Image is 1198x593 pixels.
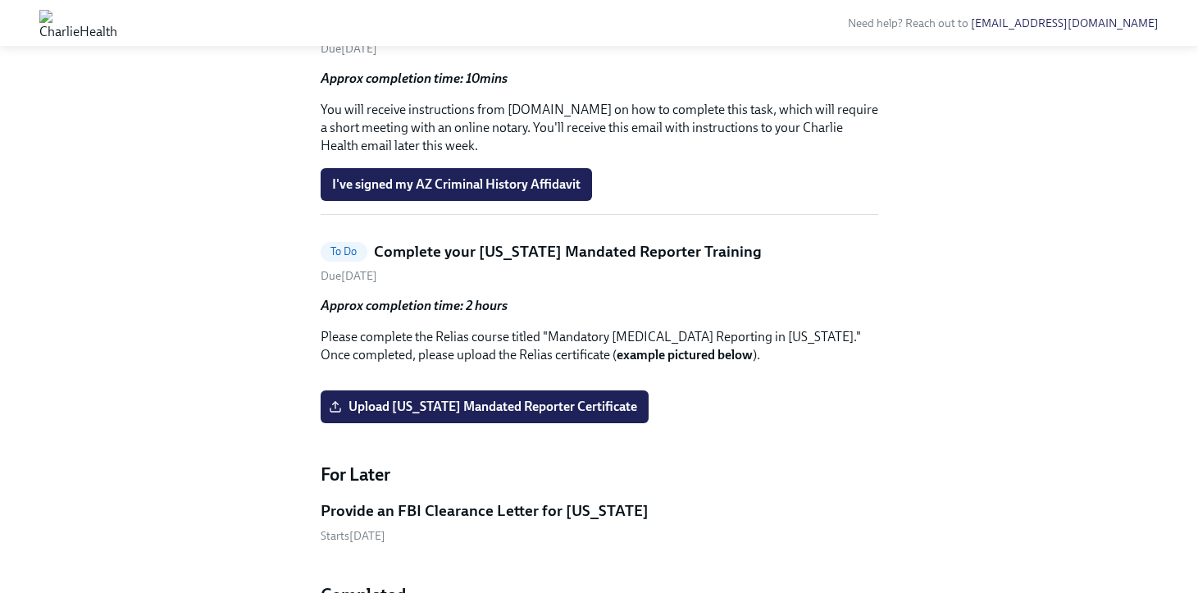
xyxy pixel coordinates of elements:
span: I've signed my AZ Criminal History Affidavit [332,176,581,193]
a: [EMAIL_ADDRESS][DOMAIN_NAME] [971,16,1159,30]
span: Monday, October 6th 2025, 9:00 am [321,529,385,543]
a: To DoComplete your [US_STATE] Mandated Reporter TrainingDue[DATE] [321,241,878,285]
span: Friday, October 3rd 2025, 9:00 am [321,269,377,283]
span: Upload [US_STATE] Mandated Reporter Certificate [332,399,637,415]
img: CharlieHealth [39,10,117,36]
h5: Provide an FBI Clearance Letter for [US_STATE] [321,500,649,522]
strong: Approx completion time: 2 hours [321,298,508,313]
h4: For Later [321,463,878,487]
h5: Complete your [US_STATE] Mandated Reporter Training [374,241,762,262]
p: You will receive instructions from [DOMAIN_NAME] on how to complete this task, which will require... [321,101,878,155]
span: Need help? Reach out to [848,16,1159,30]
strong: Approx completion time: 10mins [321,71,508,86]
span: Friday, October 3rd 2025, 9:00 am [321,42,377,56]
label: Upload [US_STATE] Mandated Reporter Certificate [321,390,649,423]
a: Provide an FBI Clearance Letter for [US_STATE]Starts[DATE] [321,500,878,544]
span: To Do [321,245,367,258]
button: I've signed my AZ Criminal History Affidavit [321,168,592,201]
p: Please complete the Relias course titled "Mandatory [MEDICAL_DATA] Reporting in [US_STATE]." Once... [321,328,878,364]
strong: example pictured below [617,347,753,363]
